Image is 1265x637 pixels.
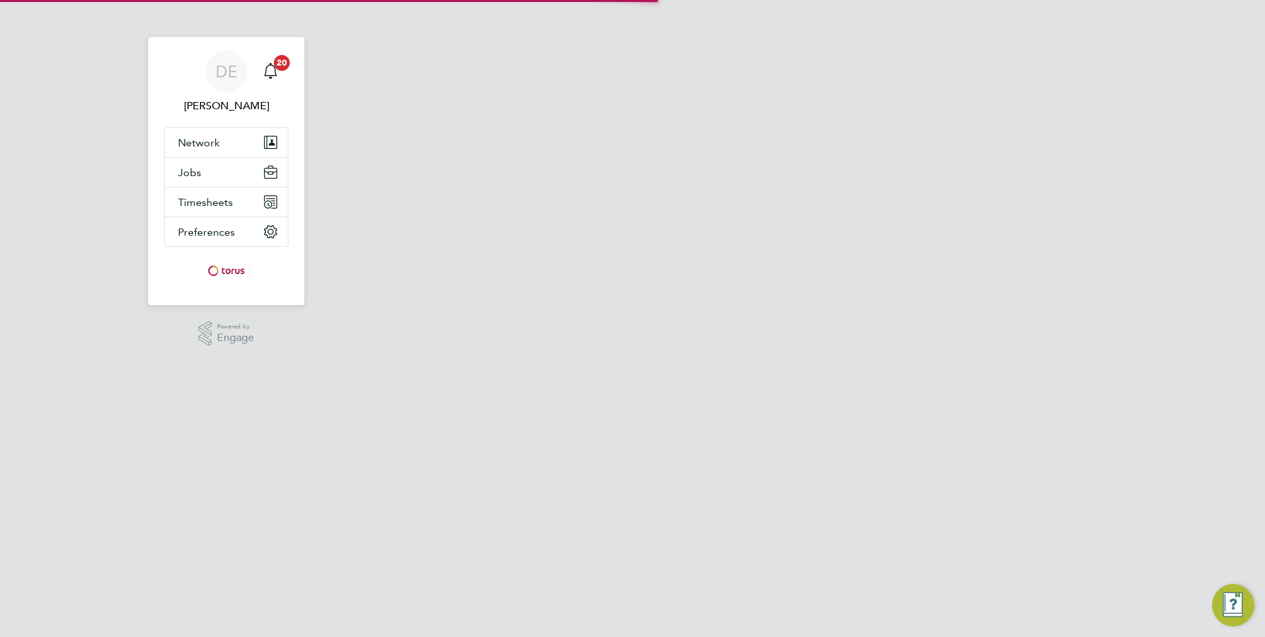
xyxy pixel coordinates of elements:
span: Preferences [178,226,235,238]
span: Engage [217,332,254,344]
button: Jobs [165,158,288,187]
img: torus-logo-retina.png [203,260,249,281]
span: 20 [274,55,290,71]
nav: Main navigation [148,37,304,305]
span: Timesheets [178,196,233,209]
span: DE [216,63,238,80]
a: Powered byEngage [198,321,255,346]
span: Powered by [217,321,254,332]
a: Go to home page [164,260,288,281]
button: Timesheets [165,187,288,217]
span: Jobs [178,166,201,179]
a: DE[PERSON_NAME] [164,50,288,114]
a: 20 [257,50,284,93]
button: Engage Resource Center [1212,584,1254,626]
button: Preferences [165,217,288,246]
span: Network [178,136,220,149]
button: Network [165,128,288,157]
span: Danielle Ebden [164,98,288,114]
